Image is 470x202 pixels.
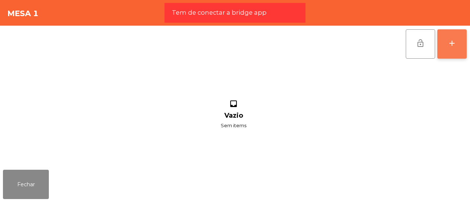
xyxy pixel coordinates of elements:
[437,29,467,59] button: add
[224,112,243,120] h1: Vazio
[416,39,425,48] span: lock_open
[448,39,456,48] div: add
[7,8,39,19] h4: Mesa 1
[221,121,246,130] span: Sem items
[3,170,49,199] button: Fechar
[172,8,267,17] span: Tem de conectar a bridge app
[228,99,239,110] i: inbox
[406,29,435,59] button: lock_open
